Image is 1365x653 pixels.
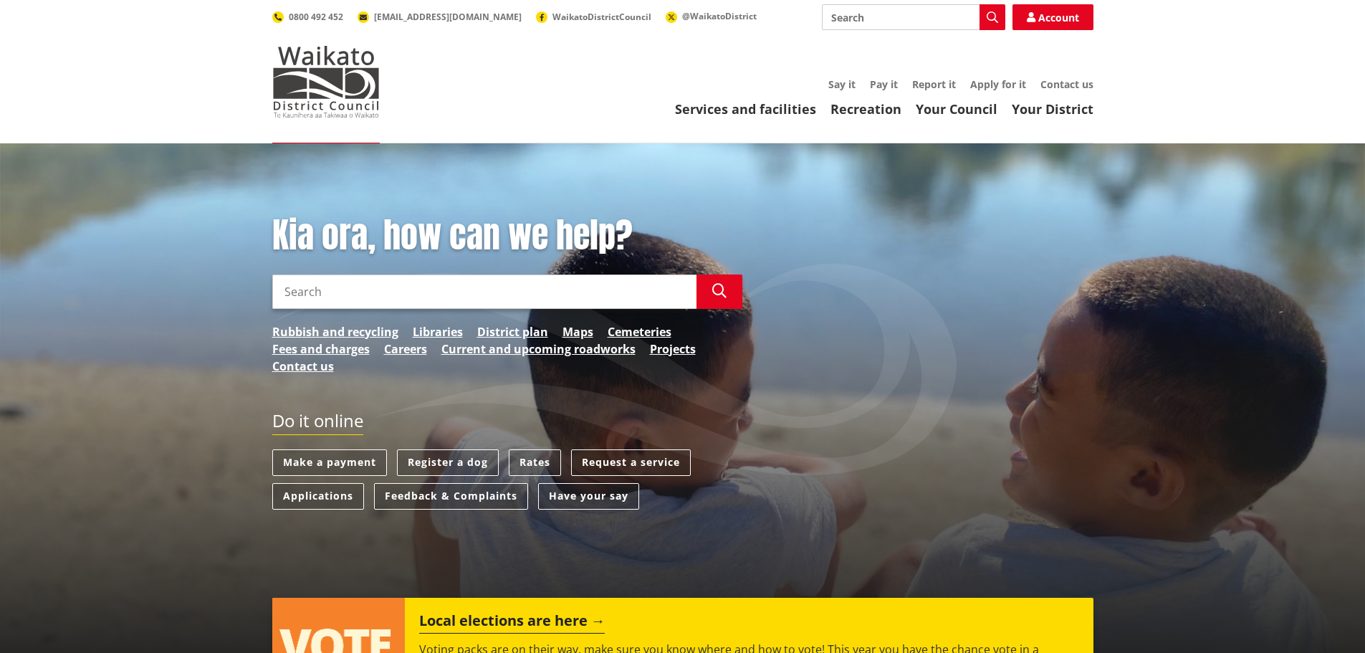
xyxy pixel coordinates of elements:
[1040,77,1093,91] a: Contact us
[650,340,696,358] a: Projects
[571,449,691,476] a: Request a service
[970,77,1026,91] a: Apply for it
[822,4,1005,30] input: Search input
[289,11,343,23] span: 0800 492 452
[272,483,364,510] a: Applications
[272,449,387,476] a: Make a payment
[536,11,651,23] a: WaikatoDistrictCouncil
[682,10,757,22] span: @WaikatoDistrict
[666,10,757,22] a: @WaikatoDistrict
[552,11,651,23] span: WaikatoDistrictCouncil
[509,449,561,476] a: Rates
[413,323,463,340] a: Libraries
[419,612,605,634] h2: Local elections are here
[1012,4,1093,30] a: Account
[441,340,636,358] a: Current and upcoming roadworks
[272,411,363,436] h2: Do it online
[675,100,816,118] a: Services and facilities
[830,100,901,118] a: Recreation
[397,449,499,476] a: Register a dog
[272,46,380,118] img: Waikato District Council - Te Kaunihera aa Takiwaa o Waikato
[272,275,696,309] input: Search input
[912,77,956,91] a: Report it
[272,340,370,358] a: Fees and charges
[374,483,528,510] a: Feedback & Complaints
[384,340,427,358] a: Careers
[538,483,639,510] a: Have your say
[608,323,671,340] a: Cemeteries
[272,11,343,23] a: 0800 492 452
[1012,100,1093,118] a: Your District
[870,77,898,91] a: Pay it
[916,100,997,118] a: Your Council
[272,323,398,340] a: Rubbish and recycling
[358,11,522,23] a: [EMAIL_ADDRESS][DOMAIN_NAME]
[828,77,856,91] a: Say it
[374,11,522,23] span: [EMAIL_ADDRESS][DOMAIN_NAME]
[272,358,334,375] a: Contact us
[477,323,548,340] a: District plan
[272,215,742,257] h1: Kia ora, how can we help?
[562,323,593,340] a: Maps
